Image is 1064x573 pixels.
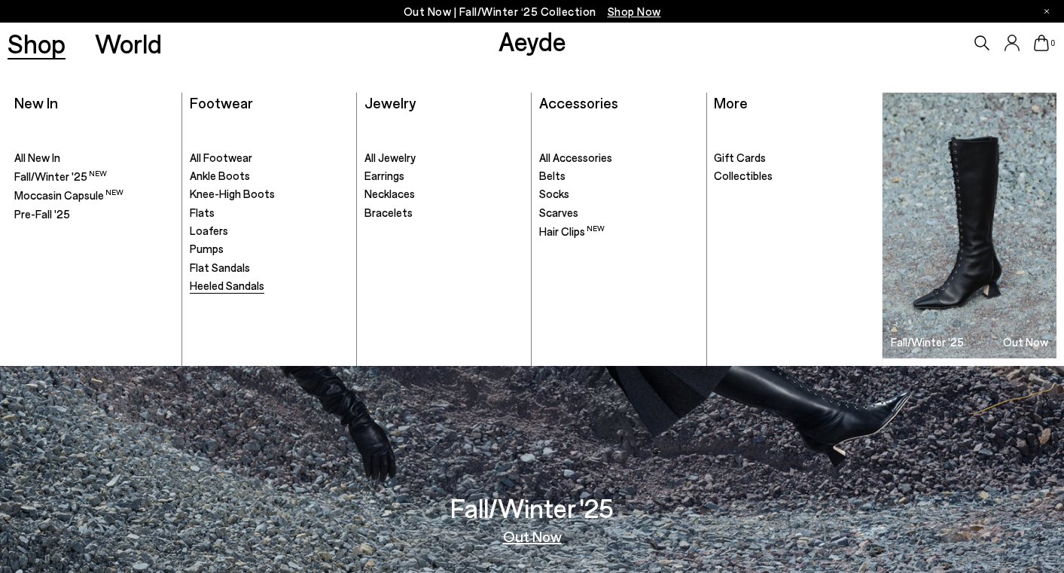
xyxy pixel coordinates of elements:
[190,261,349,276] a: Flat Sandals
[891,337,964,348] h3: Fall/Winter '25
[190,169,349,184] a: Ankle Boots
[190,206,349,221] a: Flats
[190,242,349,257] a: Pumps
[539,187,569,200] span: Socks
[539,169,566,182] span: Belts
[539,93,618,111] a: Accessories
[498,25,566,56] a: Aeyde
[190,279,264,292] span: Heeled Sandals
[539,151,699,166] a: All Accessories
[8,30,66,56] a: Shop
[1049,39,1056,47] span: 0
[364,187,415,200] span: Necklaces
[364,151,416,164] span: All Jewelry
[608,5,661,18] span: Navigate to /collections/new-in
[14,151,60,164] span: All New In
[14,151,174,166] a: All New In
[14,187,174,203] a: Moccasin Capsule
[714,151,874,166] a: Gift Cards
[190,187,349,202] a: Knee-High Boots
[539,187,699,202] a: Socks
[14,207,174,222] a: Pre-Fall '25
[95,30,162,56] a: World
[714,93,748,111] a: More
[1034,35,1049,51] a: 0
[714,169,773,182] span: Collectibles
[539,206,578,219] span: Scarves
[539,224,699,239] a: Hair Clips
[364,169,404,182] span: Earrings
[190,261,250,274] span: Flat Sandals
[1003,337,1048,348] h3: Out Now
[883,93,1056,358] a: Fall/Winter '25 Out Now
[190,206,215,219] span: Flats
[714,151,766,164] span: Gift Cards
[190,224,228,237] span: Loafers
[14,93,58,111] a: New In
[539,224,605,238] span: Hair Clips
[539,151,612,164] span: All Accessories
[14,169,174,184] a: Fall/Winter '25
[503,529,562,544] a: Out Now
[364,206,413,219] span: Bracelets
[450,495,614,521] h3: Fall/Winter '25
[190,242,224,255] span: Pumps
[190,224,349,239] a: Loafers
[364,169,524,184] a: Earrings
[14,188,123,202] span: Moccasin Capsule
[404,2,661,21] p: Out Now | Fall/Winter ‘25 Collection
[364,206,524,221] a: Bracelets
[190,279,349,294] a: Heeled Sandals
[883,93,1056,358] img: Group_1295_900x.jpg
[14,169,107,183] span: Fall/Winter '25
[14,207,70,221] span: Pre-Fall '25
[364,151,524,166] a: All Jewelry
[714,169,874,184] a: Collectibles
[364,187,524,202] a: Necklaces
[539,206,699,221] a: Scarves
[190,169,250,182] span: Ankle Boots
[190,93,253,111] a: Footwear
[190,151,349,166] a: All Footwear
[190,151,252,164] span: All Footwear
[364,93,416,111] a: Jewelry
[539,169,699,184] a: Belts
[190,187,275,200] span: Knee-High Boots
